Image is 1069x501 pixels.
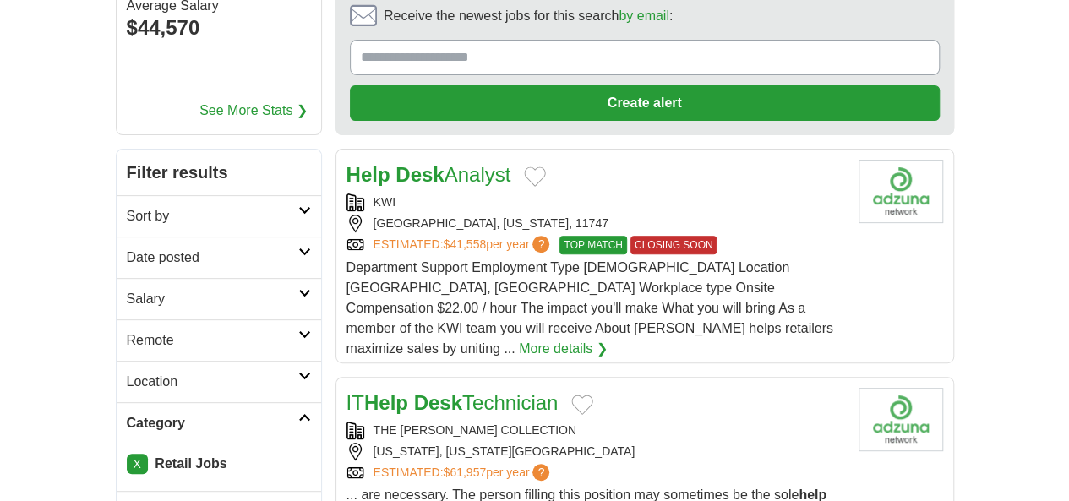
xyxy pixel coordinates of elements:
[859,388,943,451] img: Company logo
[127,454,148,474] a: X
[346,215,845,232] div: [GEOGRAPHIC_DATA], [US_STATE], 11747
[443,466,486,479] span: $61,957
[374,464,554,482] a: ESTIMATED:$61,957per year?
[350,85,940,121] button: Create alert
[199,101,308,121] a: See More Stats ❯
[532,236,549,253] span: ?
[117,278,321,319] a: Salary
[117,402,321,444] a: Category
[559,236,626,254] span: TOP MATCH
[346,193,845,211] div: KWI
[619,8,669,23] a: by email
[127,289,298,309] h2: Salary
[346,260,833,356] span: Department Support Employment Type [DEMOGRAPHIC_DATA] Location [GEOGRAPHIC_DATA], [GEOGRAPHIC_DAT...
[414,391,462,414] strong: Desk
[524,166,546,187] button: Add to favorite jobs
[374,236,554,254] a: ESTIMATED:$41,558per year?
[127,413,298,433] h2: Category
[395,163,444,186] strong: Desk
[127,330,298,351] h2: Remote
[127,372,298,392] h2: Location
[117,237,321,278] a: Date posted
[346,163,390,186] strong: Help
[117,195,321,237] a: Sort by
[859,160,943,223] img: Company logo
[630,236,717,254] span: CLOSING SOON
[155,456,226,471] strong: Retail Jobs
[519,339,608,359] a: More details ❯
[117,361,321,402] a: Location
[346,163,511,186] a: Help DeskAnalyst
[127,13,311,43] div: $44,570
[346,422,845,439] div: THE [PERSON_NAME] COLLECTION
[127,206,298,226] h2: Sort by
[532,464,549,481] span: ?
[117,319,321,361] a: Remote
[117,150,321,195] h2: Filter results
[384,6,673,26] span: Receive the newest jobs for this search :
[364,391,408,414] strong: Help
[127,248,298,268] h2: Date posted
[346,443,845,460] div: [US_STATE], [US_STATE][GEOGRAPHIC_DATA]
[571,395,593,415] button: Add to favorite jobs
[443,237,486,251] span: $41,558
[346,391,559,414] a: ITHelp DeskTechnician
